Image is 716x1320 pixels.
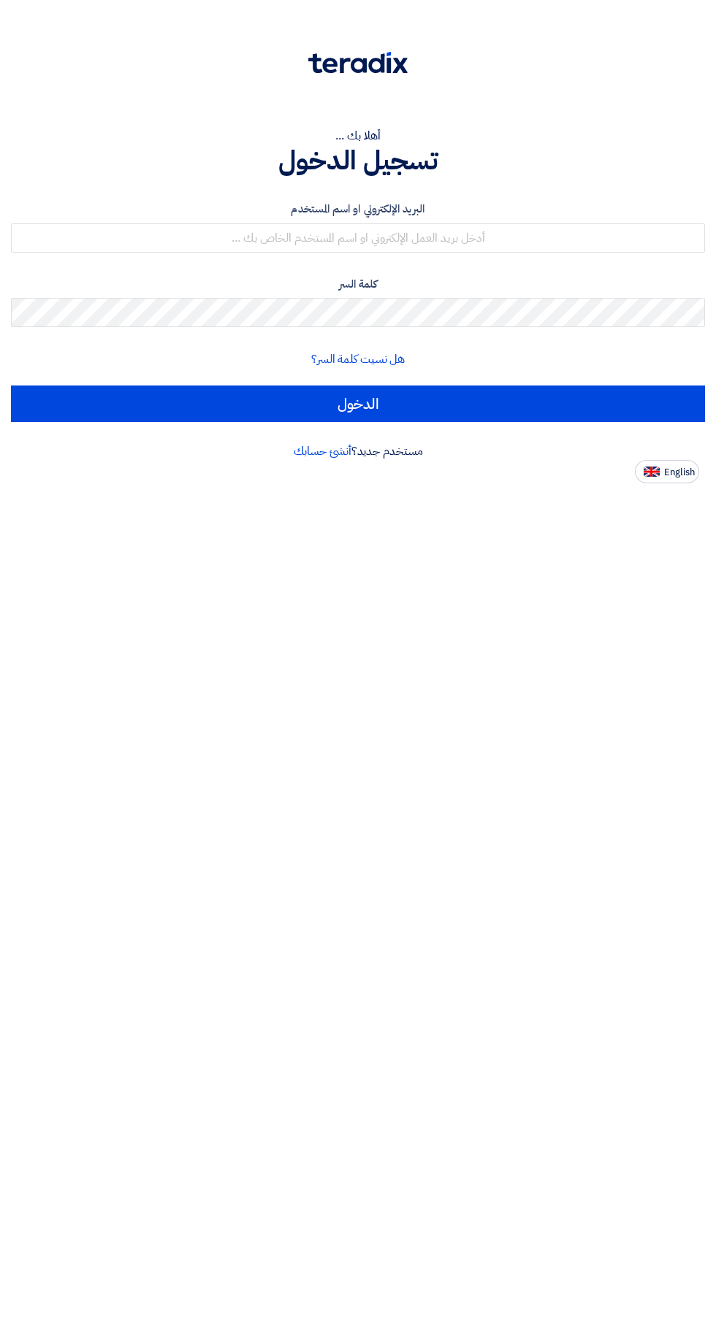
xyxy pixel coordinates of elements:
input: أدخل بريد العمل الإلكتروني او اسم المستخدم الخاص بك ... [11,223,705,253]
span: English [664,467,695,477]
h1: تسجيل الدخول [11,145,705,177]
div: مستخدم جديد؟ [11,442,705,460]
div: أهلا بك ... [11,127,705,145]
img: Teradix logo [308,52,408,74]
label: البريد الإلكتروني او اسم المستخدم [11,201,705,218]
img: en-US.png [644,467,660,477]
button: English [635,460,699,483]
label: كلمة السر [11,276,705,293]
a: أنشئ حسابك [294,442,351,460]
a: هل نسيت كلمة السر؟ [311,350,405,368]
input: الدخول [11,385,705,422]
